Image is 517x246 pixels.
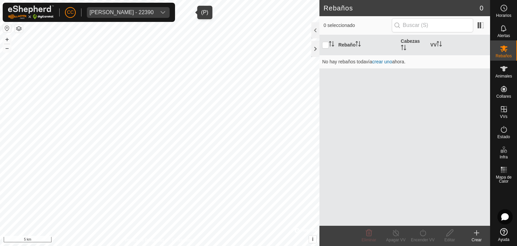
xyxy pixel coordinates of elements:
span: Estado [497,135,510,139]
p-sorticon: Activar para ordenar [437,42,442,48]
div: [PERSON_NAME] - 22390 [90,10,153,15]
span: Mapa de Calor [492,175,515,183]
span: Jose Ramon Tejedor Montero - 22390 [87,7,156,18]
button: + [3,35,11,43]
a: Política de Privacidad [125,237,164,243]
button: i [309,236,316,243]
span: Collares [496,94,511,98]
span: 0 [480,3,483,13]
a: crear uno [372,59,392,64]
div: dropdown trigger [156,7,170,18]
span: 0 seleccionado [323,22,391,29]
div: Editar [436,237,463,243]
button: Capas del Mapa [15,25,23,33]
span: Animales [495,74,512,78]
p-sorticon: Activar para ordenar [401,46,406,51]
img: Logo Gallagher [8,5,54,19]
span: i [312,236,313,242]
span: Eliminar [361,238,376,242]
button: Restablecer Mapa [3,24,11,32]
span: CC [67,9,74,16]
a: Contáctenos [172,237,195,243]
div: Encender VV [409,237,436,243]
td: No hay rebaños todavía ahora. [319,55,490,68]
p-sorticon: Activar para ordenar [329,42,334,48]
span: VVs [500,115,507,119]
span: Rebaños [495,54,512,58]
th: Cabezas [398,35,428,55]
span: Infra [499,155,508,159]
h2: Rebaños [323,4,480,12]
input: Buscar (S) [392,18,473,32]
span: Alertas [497,34,510,38]
p-sorticon: Activar para ordenar [355,42,361,48]
th: VV [428,35,490,55]
span: Ayuda [498,238,510,242]
a: Ayuda [490,225,517,244]
th: Rebaño [336,35,398,55]
div: Crear [463,237,490,243]
span: Horarios [496,13,511,18]
button: – [3,44,11,52]
div: Apagar VV [382,237,409,243]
